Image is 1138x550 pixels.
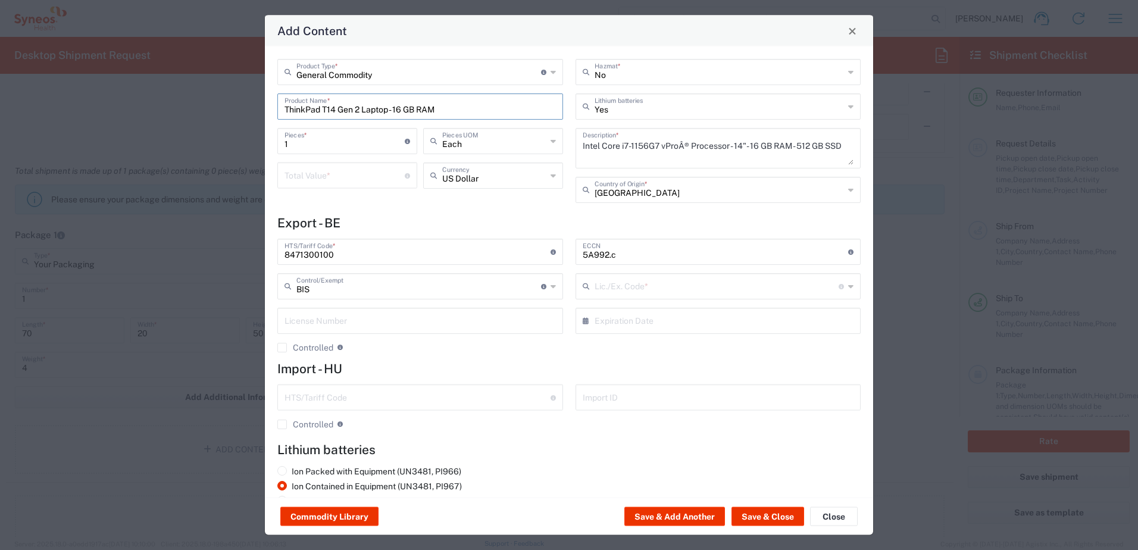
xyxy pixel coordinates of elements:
label: Ion Contained in Equipment (UN3481, PI967) [277,480,462,491]
button: Commodity Library [280,507,379,526]
label: Controlled [277,420,333,429]
h4: Export - BE [277,215,861,230]
button: Save & Close [731,507,804,526]
button: Save & Add Another [624,507,725,526]
label: Metal Packed with Equipment (UN3091, PI969) [277,495,471,506]
h4: Import - HU [277,361,861,376]
button: Close [844,23,861,39]
label: Controlled [277,343,333,352]
h4: Add Content [277,22,347,39]
h4: Lithium batteries [277,442,861,457]
label: Ion Packed with Equipment (UN3481, PI966) [277,465,461,476]
button: Close [810,507,858,526]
